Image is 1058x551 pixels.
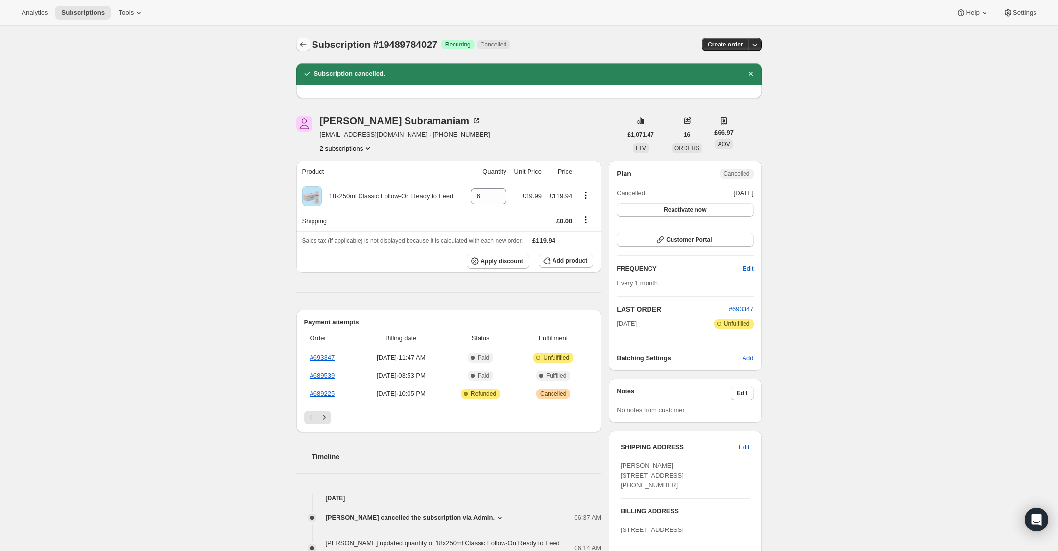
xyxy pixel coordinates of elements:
span: £119.94 [532,237,555,244]
h2: Subscription cancelled. [314,69,385,79]
button: Edit [733,439,755,455]
span: 16 [684,131,690,138]
span: Fulfillment [519,333,587,343]
a: #689539 [310,372,335,379]
h4: [DATE] [296,493,601,503]
span: Paid [478,354,489,362]
h3: SHIPPING ADDRESS [621,442,739,452]
span: Add product [553,257,587,265]
button: Reactivate now [617,203,753,217]
span: No notes from customer [617,406,685,413]
button: Tools [113,6,149,20]
button: Add [736,350,759,366]
a: #693347 [729,305,754,313]
span: Edit [737,390,748,397]
span: [STREET_ADDRESS] [621,526,684,533]
button: #693347 [729,304,754,314]
button: Add product [539,254,593,268]
span: [EMAIL_ADDRESS][DOMAIN_NAME] · [PHONE_NUMBER] [320,130,490,139]
span: Status [448,333,513,343]
span: Subscription #19489784027 [312,39,437,50]
span: Unfulfilled [724,320,750,328]
button: Create order [702,38,748,51]
span: Help [966,9,979,17]
button: Next [317,411,331,424]
button: Settings [997,6,1042,20]
button: Product actions [320,143,373,153]
h3: Notes [617,387,731,400]
span: Customer Portal [666,236,712,244]
button: Help [950,6,995,20]
h2: Plan [617,169,631,179]
span: Subscriptions [61,9,105,17]
h2: FREQUENCY [617,264,743,274]
button: Shipping actions [578,214,594,225]
span: [PERSON_NAME] [STREET_ADDRESS] [PHONE_NUMBER] [621,462,684,489]
th: Quantity [465,161,509,183]
span: Cancelled [617,188,645,198]
span: Paid [478,372,489,380]
span: Cancelled [540,390,566,398]
h6: Batching Settings [617,353,742,363]
button: £1,071.47 [622,128,660,141]
th: Product [296,161,465,183]
button: Edit [737,261,759,276]
button: Product actions [578,190,594,201]
span: Edit [739,442,749,452]
span: LTV [636,145,646,152]
span: Billing date [361,333,442,343]
span: £0.00 [556,217,573,225]
span: ORDERS [674,145,699,152]
span: 06:37 AM [574,513,601,523]
span: Every 1 month [617,279,658,287]
span: £1,071.47 [628,131,654,138]
span: Reactivate now [664,206,706,214]
span: [DATE] · 11:47 AM [361,353,442,363]
th: Order [304,327,358,349]
span: [PERSON_NAME] cancelled the subscription via Admin. [326,513,495,523]
span: Sales tax (if applicable) is not displayed because it is calculated with each new order. [302,237,523,244]
span: AOV [718,141,730,148]
th: Price [545,161,575,183]
a: #693347 [310,354,335,361]
button: Customer Portal [617,233,753,247]
h2: Timeline [312,452,601,461]
span: [DATE] · 10:05 PM [361,389,442,399]
button: Subscriptions [296,38,310,51]
span: [DATE] [617,319,637,329]
span: Edit [743,264,753,274]
span: Cancelled [723,170,749,178]
div: [PERSON_NAME] Subramaniam [320,116,481,126]
nav: Pagination [304,411,594,424]
span: Analytics [22,9,48,17]
span: Apply discount [481,257,523,265]
span: Priyadharshini Subramaniam [296,116,312,132]
th: Unit Price [509,161,545,183]
button: [PERSON_NAME] cancelled the subscription via Admin. [326,513,505,523]
button: Edit [731,387,754,400]
div: 18x250ml Classic Follow-On Ready to Feed [322,191,454,201]
h2: Payment attempts [304,318,594,327]
h2: LAST ORDER [617,304,729,314]
span: £119.94 [549,192,572,200]
span: Unfulfilled [543,354,569,362]
span: £66.97 [714,128,734,138]
button: 16 [678,128,696,141]
span: Recurring [445,41,471,48]
a: #689225 [310,390,335,397]
th: Shipping [296,210,465,231]
span: Cancelled [481,41,506,48]
img: product img [302,186,322,206]
span: £19.99 [522,192,542,200]
span: Tools [119,9,134,17]
button: Subscriptions [55,6,111,20]
h3: BILLING ADDRESS [621,506,749,516]
span: Refunded [471,390,496,398]
span: [DATE] [734,188,754,198]
span: [DATE] · 03:53 PM [361,371,442,381]
div: Open Intercom Messenger [1025,508,1048,531]
span: Add [742,353,753,363]
button: Analytics [16,6,53,20]
button: Dismiss notification [744,67,758,81]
